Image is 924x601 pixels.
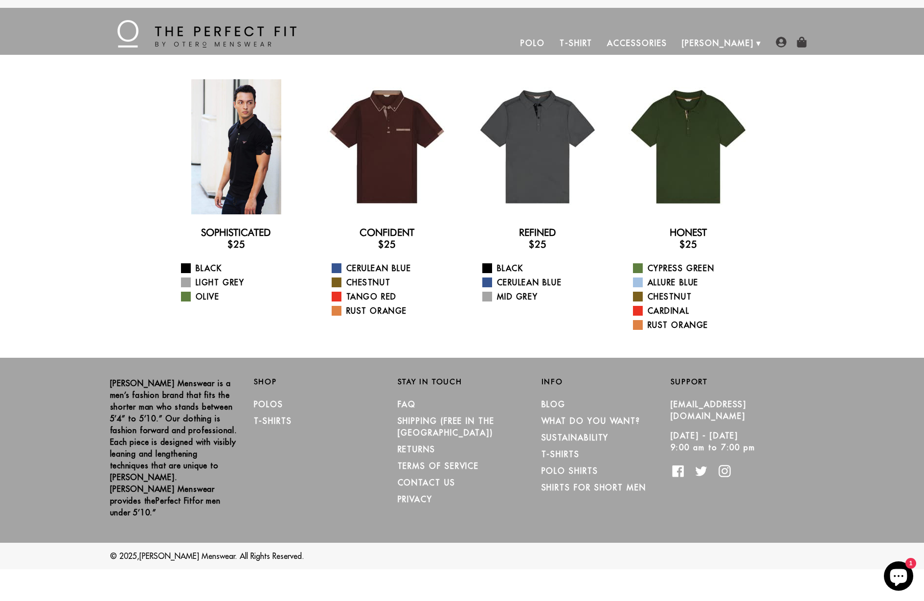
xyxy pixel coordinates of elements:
[470,238,605,250] h3: $25
[796,37,807,47] img: shopping-bag-icon.png
[671,377,814,386] h2: Support
[633,291,756,302] a: Chestnut
[776,37,787,47] img: user-account-icon.png
[398,377,527,386] h2: Stay in Touch
[398,494,432,504] a: PRIVACY
[552,31,600,55] a: T-Shirt
[633,319,756,331] a: Rust Orange
[332,305,454,317] a: Rust Orange
[398,461,479,471] a: TERMS OF SERVICE
[110,550,814,562] p: © 2025, . All Rights Reserved.
[398,416,495,438] a: SHIPPING (Free in the [GEOGRAPHIC_DATA])
[254,377,383,386] h2: Shop
[332,291,454,302] a: Tango Red
[117,20,296,47] img: The Perfect Fit - by Otero Menswear - Logo
[156,496,192,506] strong: Perfect Fit
[541,466,598,476] a: Polo Shirts
[633,262,756,274] a: Cypress Green
[675,31,761,55] a: [PERSON_NAME]
[670,227,707,238] a: Honest
[513,31,552,55] a: Polo
[181,277,304,288] a: Light Grey
[139,551,235,561] a: [PERSON_NAME] Menswear
[482,277,605,288] a: Cerulean Blue
[398,478,455,487] a: CONTACT US
[254,416,292,426] a: T-Shirts
[319,238,454,250] h3: $25
[541,399,566,409] a: Blog
[633,305,756,317] a: Cardinal
[398,444,435,454] a: RETURNS
[181,262,304,274] a: Black
[881,561,916,593] inbox-online-store-chat: Shopify online store chat
[201,227,271,238] a: Sophisticated
[519,227,556,238] a: Refined
[110,377,239,518] p: [PERSON_NAME] Menswear is a men’s fashion brand that fits the shorter man who stands between 5’4”...
[633,277,756,288] a: Allure Blue
[169,238,304,250] h3: $25
[671,430,800,453] p: [DATE] - [DATE] 9:00 am to 7:00 pm
[541,483,646,492] a: Shirts for Short Men
[600,31,674,55] a: Accessories
[541,433,609,442] a: Sustainability
[541,416,641,426] a: What Do You Want?
[360,227,414,238] a: Confident
[254,399,284,409] a: Polos
[541,449,580,459] a: T-Shirts
[671,399,747,421] a: [EMAIL_ADDRESS][DOMAIN_NAME]
[541,377,671,386] h2: Info
[398,399,416,409] a: FAQ
[332,277,454,288] a: Chestnut
[621,238,756,250] h3: $25
[482,262,605,274] a: Black
[181,291,304,302] a: Olive
[332,262,454,274] a: Cerulean Blue
[482,291,605,302] a: Mid Grey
